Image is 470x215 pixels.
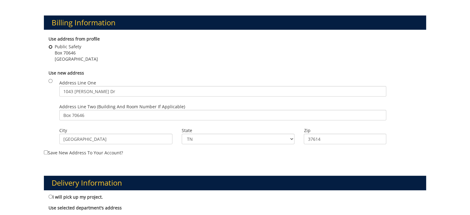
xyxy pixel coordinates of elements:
[59,110,387,120] input: Address Line Two (Building and Room Number if applicable)
[59,86,387,97] input: Address Line One
[304,127,386,134] label: Zip
[182,127,295,134] label: State
[55,44,98,50] span: Public Safety
[55,50,98,56] span: Box 70646
[49,45,53,49] input: Public Safety Box 70646 [GEOGRAPHIC_DATA]
[49,205,122,211] b: Use selected department's address
[59,80,387,97] label: Address Line One
[49,193,103,200] label: I will pick up my project.
[55,56,98,62] span: [GEOGRAPHIC_DATA]
[59,104,387,120] label: Address Line Two (Building and Room Number if applicable)
[44,15,426,30] h3: Billing Information
[44,150,48,154] input: Save new address to your account?
[49,36,100,42] b: Use address from profile
[304,134,386,144] input: Zip
[44,176,426,190] h3: Delivery Information
[59,127,172,134] label: City
[49,195,53,199] input: I will pick up my project.
[49,70,84,76] b: Use new address
[59,134,172,144] input: City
